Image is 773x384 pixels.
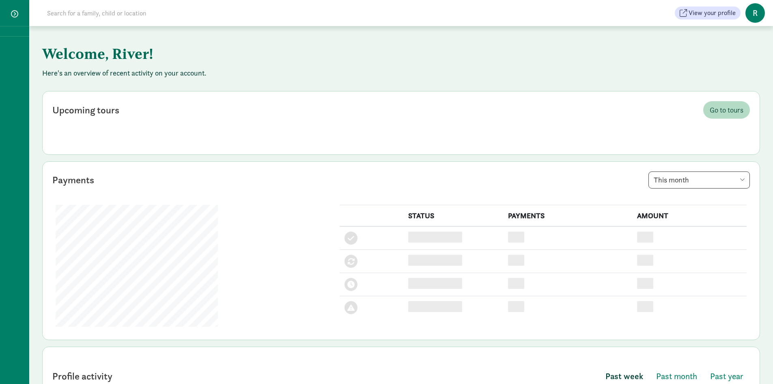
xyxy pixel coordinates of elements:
[503,205,632,227] th: PAYMENTS
[745,3,765,23] span: R
[675,7,741,20] button: View your profile
[403,205,503,227] th: STATUS
[605,370,643,383] span: Past week
[703,101,750,119] a: Go to tours
[637,232,653,243] div: $0.00
[508,278,524,289] div: 0
[408,232,462,243] div: Completed
[656,370,697,383] span: Past month
[42,39,444,68] h1: Welcome, River!
[42,5,270,21] input: Search for a family, child or location
[52,173,94,187] div: Payments
[637,301,653,312] div: $0.00
[632,205,747,227] th: AMOUNT
[52,103,119,117] div: Upcoming tours
[508,255,524,266] div: 0
[689,8,736,18] span: View your profile
[710,104,743,115] span: Go to tours
[508,232,524,243] div: 0
[637,278,653,289] div: $0.00
[52,369,112,384] div: Profile activity
[42,68,760,78] p: Here's an overview of recent activity on your account.
[710,370,743,383] span: Past year
[408,278,462,289] div: Scheduled
[408,255,462,266] div: Processing
[508,301,524,312] div: 0
[637,255,653,266] div: $0.00
[408,301,462,312] div: Failed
